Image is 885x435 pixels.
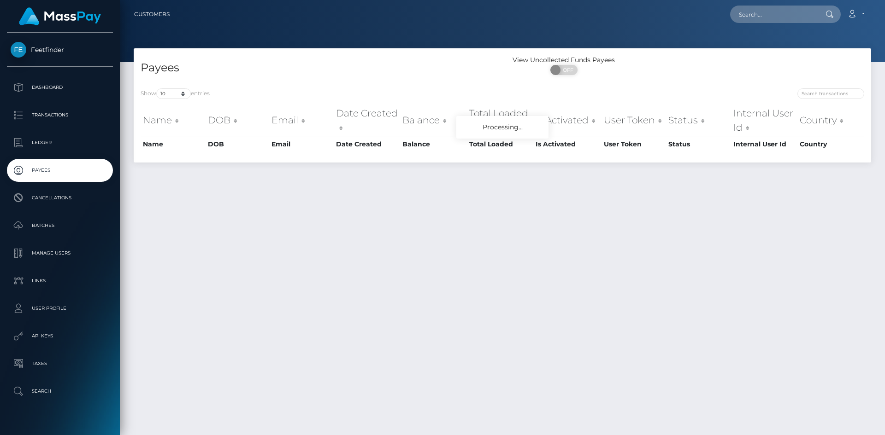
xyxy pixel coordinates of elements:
a: Links [7,269,113,292]
th: DOB [206,137,269,151]
p: Cancellations [11,191,109,205]
a: API Keys [7,325,113,348]
span: Feetfinder [7,46,113,54]
p: API Keys [11,329,109,343]
th: Balance [400,104,467,137]
p: Ledger [11,136,109,150]
label: Show entries [141,88,210,99]
div: Processing... [456,116,549,139]
a: Dashboard [7,76,113,99]
th: Total Loaded [467,137,533,151]
p: Links [11,274,109,288]
a: Payees [7,159,113,182]
th: DOB [206,104,269,137]
img: MassPay Logo [19,7,101,25]
p: Manage Users [11,246,109,260]
th: User Token [602,137,666,151]
th: Name [141,137,206,151]
th: Email [269,137,334,151]
th: Status [666,137,731,151]
p: Payees [11,163,109,177]
th: Country [797,137,864,151]
input: Search... [730,6,817,23]
p: Search [11,384,109,398]
th: Total Loaded [467,104,533,137]
th: Balance [400,137,467,151]
a: Manage Users [7,242,113,265]
th: User Token [602,104,666,137]
div: View Uncollected Funds Payees [502,55,625,65]
th: Internal User Id [731,137,797,151]
a: Batches [7,214,113,237]
p: Transactions [11,108,109,122]
th: Is Activated [533,104,602,137]
input: Search transactions [797,88,864,99]
p: Batches [11,219,109,232]
th: Is Activated [533,137,602,151]
p: Taxes [11,357,109,371]
a: Taxes [7,352,113,375]
th: Internal User Id [731,104,797,137]
th: Email [269,104,334,137]
p: User Profile [11,302,109,315]
a: User Profile [7,297,113,320]
th: Name [141,104,206,137]
a: Transactions [7,104,113,127]
th: Date Created [334,137,401,151]
a: Ledger [7,131,113,154]
th: Country [797,104,864,137]
a: Search [7,380,113,403]
th: Date Created [334,104,401,137]
a: Customers [134,5,170,24]
a: Cancellations [7,186,113,209]
th: Status [666,104,731,137]
p: Dashboard [11,81,109,94]
select: Showentries [156,88,191,99]
span: OFF [555,65,578,75]
h4: Payees [141,60,496,76]
img: Feetfinder [11,42,26,58]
